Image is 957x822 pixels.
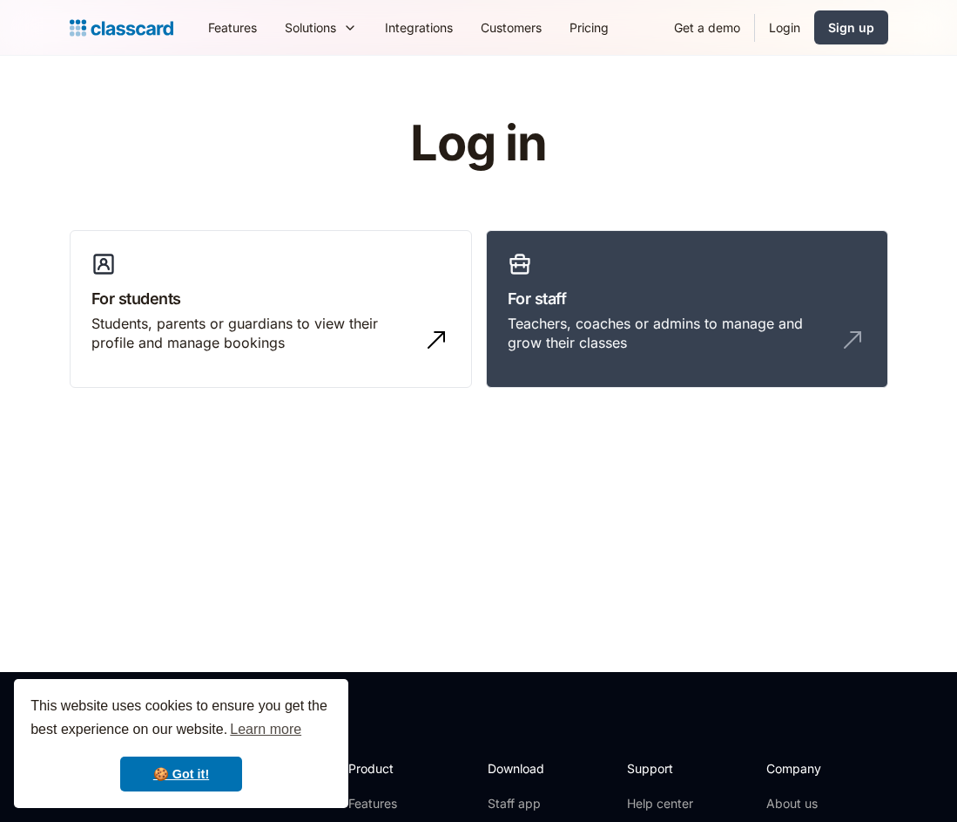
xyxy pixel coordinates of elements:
a: Login [755,8,814,47]
a: Features [194,8,271,47]
a: dismiss cookie message [120,757,242,791]
a: Staff app [488,795,559,812]
h2: Download [488,759,559,778]
div: Students, parents or guardians to view their profile and manage bookings [91,314,415,353]
h3: For students [91,287,450,310]
a: Logo [70,16,173,40]
a: Features [348,795,441,812]
h1: Log in [202,117,755,171]
div: Solutions [285,18,336,37]
a: Help center [627,795,698,812]
h2: Product [348,759,441,778]
h2: Company [766,759,882,778]
h2: Support [627,759,698,778]
span: This website uses cookies to ensure you get the best experience on our website. [30,696,332,743]
a: Get a demo [660,8,754,47]
h3: For staff [508,287,866,310]
a: learn more about cookies [227,717,304,743]
a: Sign up [814,10,888,44]
a: About us [766,795,882,812]
div: cookieconsent [14,679,348,808]
div: Teachers, coaches or admins to manage and grow their classes [508,314,832,353]
a: For studentsStudents, parents or guardians to view their profile and manage bookings [70,230,472,389]
a: Customers [467,8,556,47]
div: Sign up [828,18,874,37]
a: For staffTeachers, coaches or admins to manage and grow their classes [486,230,888,389]
a: Pricing [556,8,623,47]
a: Integrations [371,8,467,47]
div: Solutions [271,8,371,47]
